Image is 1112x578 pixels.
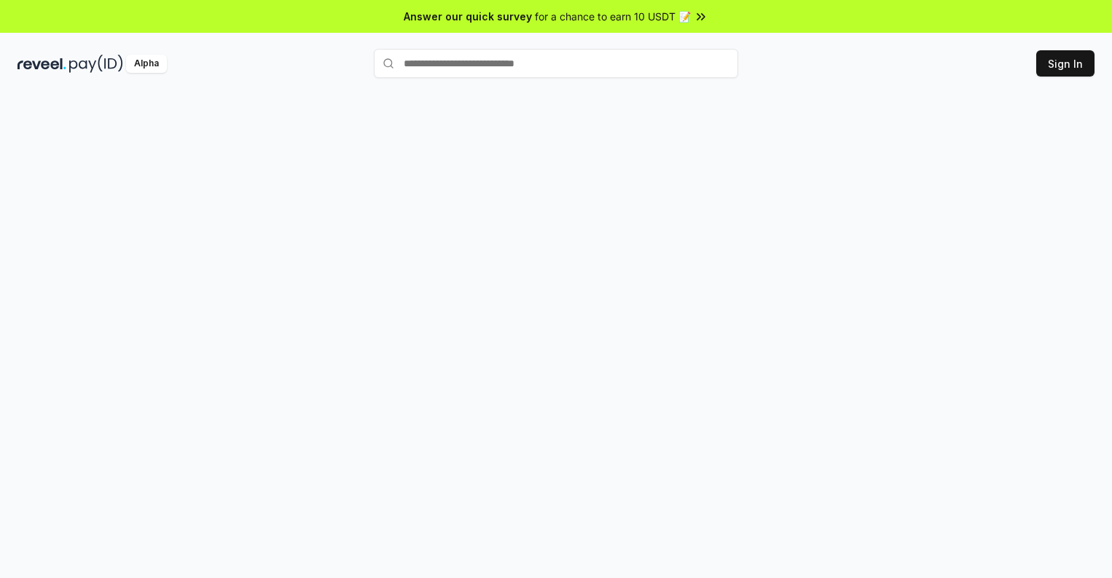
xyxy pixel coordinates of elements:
[404,9,532,24] span: Answer our quick survey
[126,55,167,73] div: Alpha
[535,9,691,24] span: for a chance to earn 10 USDT 📝
[1036,50,1095,77] button: Sign In
[69,55,123,73] img: pay_id
[17,55,66,73] img: reveel_dark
